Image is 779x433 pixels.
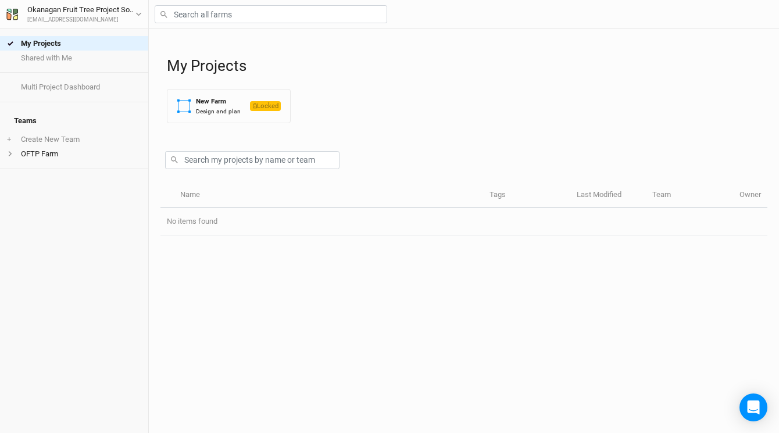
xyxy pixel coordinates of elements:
[570,183,646,208] th: Last Modified
[167,57,767,75] h1: My Projects
[733,183,767,208] th: Owner
[483,183,570,208] th: Tags
[196,96,241,106] div: New Farm
[160,208,767,235] td: No items found
[250,101,281,111] span: Locked
[646,183,733,208] th: Team
[6,3,142,24] button: Okanagan Fruit Tree Project Society[EMAIL_ADDRESS][DOMAIN_NAME]
[196,107,241,116] div: Design and plan
[7,109,141,133] h4: Teams
[27,16,135,24] div: [EMAIL_ADDRESS][DOMAIN_NAME]
[167,89,291,123] button: New FarmDesign and planLocked
[7,135,11,144] span: +
[155,5,387,23] input: Search all farms
[739,393,767,421] div: Open Intercom Messenger
[165,151,340,169] input: Search my projects by name or team
[27,4,135,16] div: Okanagan Fruit Tree Project Society
[173,183,483,208] th: Name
